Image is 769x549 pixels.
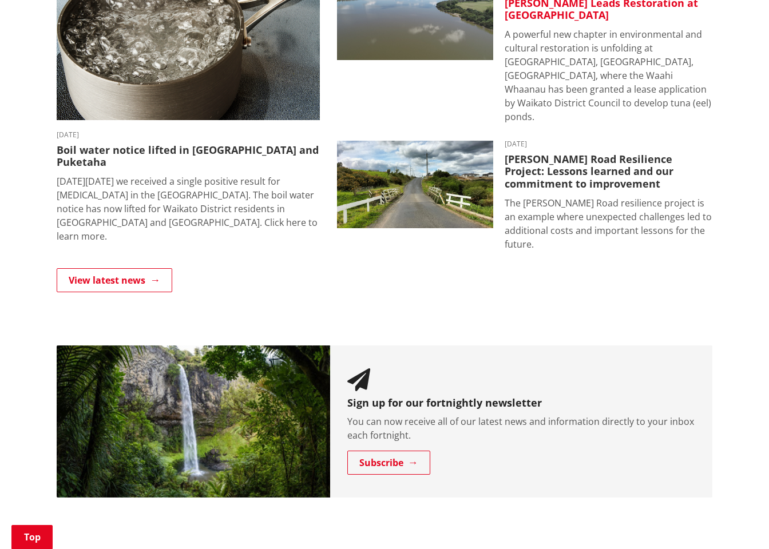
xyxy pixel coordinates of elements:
[57,132,320,138] time: [DATE]
[57,144,320,169] h3: Boil water notice lifted in [GEOGRAPHIC_DATA] and Puketaha
[337,141,493,229] img: PR-21222 Huia Road Relience Munro Road Bridge
[57,345,330,498] img: Newsletter banner
[57,174,320,243] p: [DATE][DATE] we received a single positive result for [MEDICAL_DATA] in the [GEOGRAPHIC_DATA]. Th...
[505,141,712,148] time: [DATE]
[505,153,712,190] h3: [PERSON_NAME] Road Resilience Project: Lessons learned and our commitment to improvement
[11,525,53,549] a: Top
[505,27,712,124] p: A powerful new chapter in environmental and cultural restoration is unfolding at [GEOGRAPHIC_DATA...
[505,196,712,251] p: The [PERSON_NAME] Road resilience project is an example where unexpected challenges led to additi...
[347,397,696,409] h3: Sign up for our fortnightly newsletter
[347,415,696,442] p: You can now receive all of our latest news and information directly to your inbox each fortnight.
[716,501,758,542] iframe: Messenger Launcher
[337,141,712,251] a: [DATE] [PERSON_NAME] Road Resilience Project: Lessons learned and our commitment to improvement T...
[347,451,430,475] a: Subscribe
[57,268,172,292] a: View latest news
